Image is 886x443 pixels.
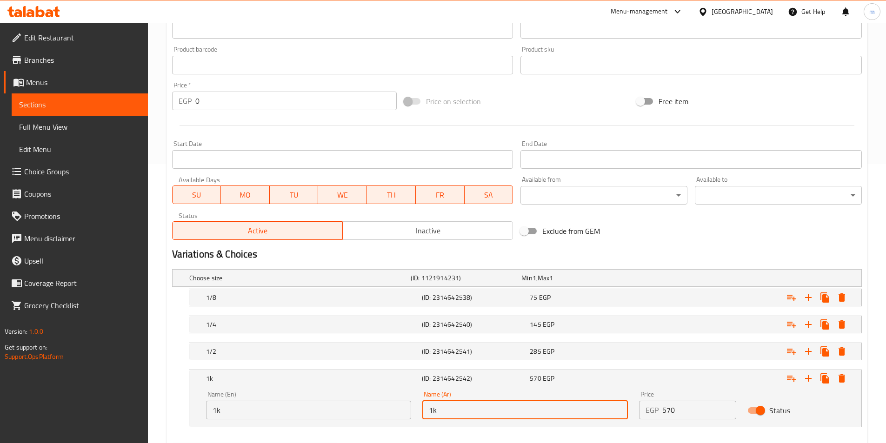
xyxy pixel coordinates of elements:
[346,224,509,238] span: Inactive
[4,160,148,183] a: Choice Groups
[533,272,536,284] span: 1
[24,166,140,177] span: Choice Groups
[4,227,148,250] a: Menu disclaimer
[24,211,140,222] span: Promotions
[465,185,513,204] button: SA
[5,325,27,337] span: Version:
[322,188,363,202] span: WE
[817,316,833,333] button: Clone new choice
[411,273,518,283] h5: (ID: 1121914231)
[176,224,339,238] span: Active
[530,372,541,384] span: 570
[189,316,861,333] div: Expand
[833,370,850,387] button: Delete 1k
[318,185,367,204] button: WE
[342,221,513,240] button: Inactive
[468,188,510,202] span: SA
[189,289,861,306] div: Expand
[189,370,861,387] div: Expand
[4,272,148,294] a: Coverage Report
[659,96,688,107] span: Free item
[195,92,397,110] input: Please enter price
[270,185,319,204] button: TU
[19,144,140,155] span: Edit Menu
[817,289,833,306] button: Clone new choice
[712,7,773,17] div: [GEOGRAPHIC_DATA]
[206,401,412,419] input: Enter name En
[783,289,800,306] button: Add choice group
[549,272,553,284] span: 1
[833,343,850,360] button: Delete 1/2
[172,247,862,261] h2: Variations & Choices
[521,273,628,283] div: ,
[769,405,790,416] span: Status
[695,186,862,205] div: ​
[24,278,140,289] span: Coverage Report
[5,341,47,353] span: Get support on:
[817,343,833,360] button: Clone new choice
[539,291,551,304] span: EGP
[833,289,850,306] button: Delete 1/8
[662,401,736,419] input: Please enter price
[4,183,148,205] a: Coupons
[206,374,418,383] h5: 1k
[422,374,526,383] h5: (ID: 2314642542)
[172,56,513,74] input: Please enter product barcode
[422,293,526,302] h5: (ID: 2314642538)
[538,272,549,284] span: Max
[4,49,148,71] a: Branches
[530,318,541,331] span: 145
[371,188,412,202] span: TH
[543,372,554,384] span: EGP
[12,93,148,116] a: Sections
[206,347,418,356] h5: 1/2
[416,185,465,204] button: FR
[521,272,532,284] span: Min
[530,291,537,304] span: 75
[833,316,850,333] button: Delete 1/4
[817,370,833,387] button: Clone new choice
[26,77,140,88] span: Menus
[29,325,43,337] span: 1.0.0
[367,185,416,204] button: TH
[221,185,270,204] button: MO
[4,71,148,93] a: Menus
[783,343,800,360] button: Add choice group
[189,343,861,360] div: Expand
[520,56,862,74] input: Please enter product sku
[19,121,140,132] span: Full Menu View
[24,32,140,43] span: Edit Restaurant
[543,318,554,331] span: EGP
[4,26,148,49] a: Edit Restaurant
[24,233,140,244] span: Menu disclaimer
[12,138,148,160] a: Edit Menu
[800,343,817,360] button: Add new choice
[420,188,461,202] span: FR
[783,316,800,333] button: Add choice group
[422,401,628,419] input: Enter name Ar
[611,6,668,17] div: Menu-management
[24,188,140,199] span: Coupons
[422,347,526,356] h5: (ID: 2314642541)
[422,320,526,329] h5: (ID: 2314642540)
[273,188,315,202] span: TU
[19,99,140,110] span: Sections
[800,289,817,306] button: Add new choice
[426,96,481,107] span: Price on selection
[646,404,659,416] p: EGP
[24,300,140,311] span: Grocery Checklist
[24,255,140,266] span: Upsell
[225,188,266,202] span: MO
[5,350,64,363] a: Support.OpsPlatform
[530,345,541,357] span: 285
[800,316,817,333] button: Add new choice
[12,116,148,138] a: Full Menu View
[189,273,407,283] h5: Choose size
[800,370,817,387] button: Add new choice
[542,225,600,237] span: Exclude from GEM
[783,370,800,387] button: Add choice group
[24,54,140,66] span: Branches
[172,221,343,240] button: Active
[543,345,554,357] span: EGP
[869,7,875,17] span: m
